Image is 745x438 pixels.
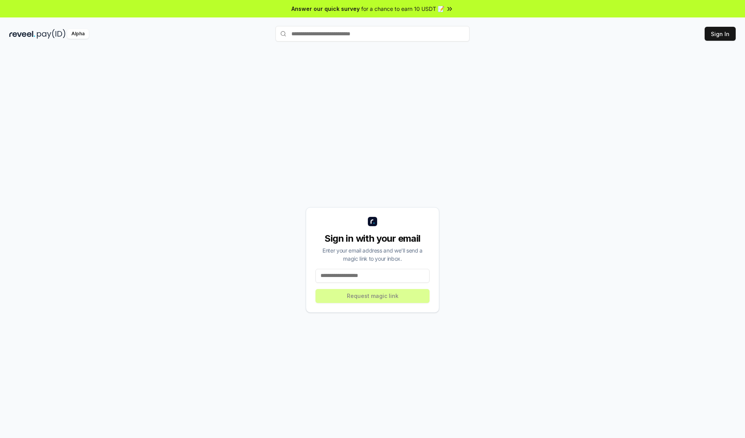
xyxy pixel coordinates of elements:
img: pay_id [37,29,66,39]
img: reveel_dark [9,29,35,39]
span: for a chance to earn 10 USDT 📝 [361,5,444,13]
div: Alpha [67,29,89,39]
div: Enter your email address and we’ll send a magic link to your inbox. [315,246,430,263]
button: Sign In [705,27,736,41]
span: Answer our quick survey [291,5,360,13]
img: logo_small [368,217,377,226]
div: Sign in with your email [315,232,430,245]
